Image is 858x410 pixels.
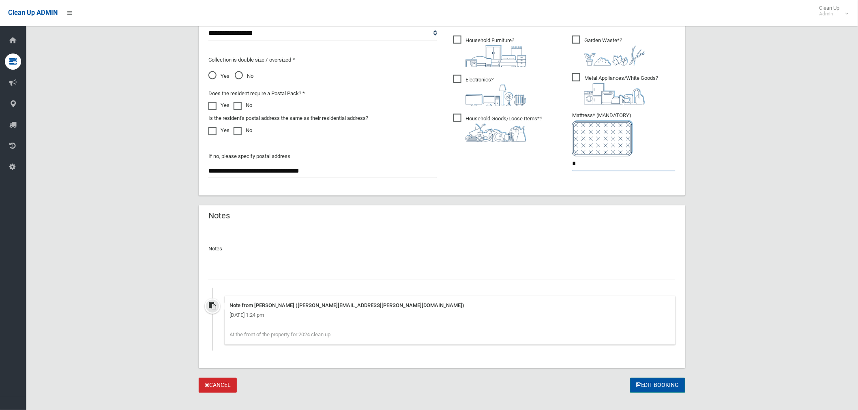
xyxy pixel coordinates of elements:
img: 394712a680b73dbc3d2a6a3a7ffe5a07.png [465,85,526,106]
span: Household Goods/Loose Items* [453,114,542,142]
span: Mattress* (MANDATORY) [572,112,676,156]
label: If no, please specify postal address [208,152,290,161]
div: [DATE] 1:24 pm [230,311,671,320]
label: No [234,100,252,110]
label: Yes [208,100,230,110]
span: Clean Up [815,5,848,17]
button: Edit Booking [630,378,685,393]
img: 36c1b0289cb1767239cdd3de9e694f19.png [584,83,645,105]
span: At the front of the property for 2024 clean up [230,332,330,338]
label: Is the resident's postal address the same as their residential address? [208,113,368,123]
span: No [235,71,253,81]
a: Cancel [199,378,237,393]
span: Electronics [453,75,526,106]
div: Note from [PERSON_NAME] ([PERSON_NAME][EMAIL_ADDRESS][PERSON_NAME][DOMAIN_NAME]) [230,301,671,311]
span: Clean Up ADMIN [8,9,58,17]
i: ? [465,37,526,67]
i: ? [584,37,645,66]
span: Metal Appliances/White Goods [572,73,658,105]
i: ? [465,77,526,106]
label: Yes [208,126,230,135]
p: Collection is double size / oversized * [208,55,437,65]
img: aa9efdbe659d29b613fca23ba79d85cb.png [465,45,526,67]
i: ? [584,75,658,105]
label: No [234,126,252,135]
span: Household Furniture [453,36,526,67]
header: Notes [199,208,240,224]
img: e7408bece873d2c1783593a074e5cb2f.png [572,120,633,156]
span: Garden Waste* [572,36,645,66]
i: ? [465,115,542,142]
img: b13cc3517677393f34c0a387616ef184.png [465,124,526,142]
img: 4fd8a5c772b2c999c83690221e5242e0.png [584,45,645,66]
span: Yes [208,71,230,81]
label: Does the resident require a Postal Pack? * [208,89,305,98]
small: Admin [819,11,840,17]
p: Notes [208,244,676,254]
